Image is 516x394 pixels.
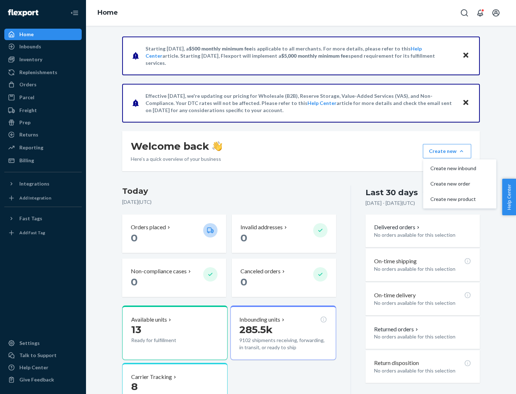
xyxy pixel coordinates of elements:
[374,231,471,239] p: No orders available for this selection
[131,316,167,324] p: Available units
[19,119,30,126] div: Prep
[4,105,82,116] a: Freight
[430,166,476,171] span: Create new inbound
[374,299,471,307] p: No orders available for this selection
[425,161,495,176] button: Create new inbound
[230,306,336,360] button: Inbounding units285.5k9102 shipments receiving, forwarding, in transit, or ready to ship
[365,200,415,207] p: [DATE] - [DATE] ( UTC )
[4,54,82,65] a: Inventory
[131,232,138,244] span: 0
[19,107,37,114] div: Freight
[145,45,455,67] p: Starting [DATE], a is applicable to all merchants. For more details, please refer to this article...
[457,6,472,20] button: Open Search Box
[19,157,34,164] div: Billing
[232,259,336,297] button: Canceled orders 0
[189,45,252,52] span: $500 monthly minimum fee
[423,144,471,158] button: Create newCreate new inboundCreate new orderCreate new product
[122,186,336,197] h3: Today
[122,215,226,253] button: Orders placed 0
[131,140,222,153] h1: Welcome back
[374,333,471,340] p: No orders available for this selection
[131,380,138,393] span: 8
[239,323,273,336] span: 285.5k
[19,144,43,151] div: Reporting
[4,362,82,373] a: Help Center
[19,81,37,88] div: Orders
[145,92,455,114] p: Effective [DATE], we're updating our pricing for Wholesale (B2B), Reserve Storage, Value-Added Se...
[240,232,247,244] span: 0
[461,51,470,61] button: Close
[4,374,82,385] button: Give Feedback
[4,178,82,189] button: Integrations
[4,41,82,52] a: Inbounds
[122,306,228,360] button: Available units13Ready for fulfillment
[240,267,281,275] p: Canceled orders
[4,213,82,224] button: Fast Tags
[19,340,40,347] div: Settings
[92,3,124,23] ol: breadcrumbs
[19,180,49,187] div: Integrations
[4,227,82,239] a: Add Fast Tag
[307,100,336,106] a: Help Center
[19,376,54,383] div: Give Feedback
[131,267,187,275] p: Non-compliance cases
[131,155,222,163] p: Here’s a quick overview of your business
[19,195,51,201] div: Add Integration
[281,53,348,59] span: $5,000 monthly minimum fee
[232,215,336,253] button: Invalid addresses 0
[67,6,82,20] button: Close Navigation
[374,223,421,231] button: Delivered orders
[212,141,222,151] img: hand-wave emoji
[502,179,516,215] button: Help Center
[122,259,226,297] button: Non-compliance cases 0
[19,56,42,63] div: Inventory
[122,198,336,206] p: [DATE] ( UTC )
[19,31,34,38] div: Home
[374,359,419,367] p: Return disposition
[430,181,476,186] span: Create new order
[97,9,118,16] a: Home
[4,337,82,349] a: Settings
[4,155,82,166] a: Billing
[4,192,82,204] a: Add Integration
[19,364,48,371] div: Help Center
[4,92,82,103] a: Parcel
[4,129,82,140] a: Returns
[489,6,503,20] button: Open account menu
[240,223,283,231] p: Invalid addresses
[365,187,418,198] div: Last 30 days
[19,69,57,76] div: Replenishments
[425,192,495,207] button: Create new product
[19,215,42,222] div: Fast Tags
[19,230,45,236] div: Add Fast Tag
[131,276,138,288] span: 0
[4,142,82,153] a: Reporting
[430,197,476,202] span: Create new product
[374,291,416,299] p: On-time delivery
[131,337,197,344] p: Ready for fulfillment
[239,316,280,324] p: Inbounding units
[374,265,471,273] p: No orders available for this selection
[461,98,470,108] button: Close
[19,94,34,101] div: Parcel
[4,79,82,90] a: Orders
[425,176,495,192] button: Create new order
[4,350,82,361] a: Talk to Support
[374,257,417,265] p: On-time shipping
[239,337,327,351] p: 9102 shipments receiving, forwarding, in transit, or ready to ship
[4,29,82,40] a: Home
[4,67,82,78] a: Replenishments
[131,373,172,381] p: Carrier Tracking
[8,9,38,16] img: Flexport logo
[374,325,420,333] button: Returned orders
[374,367,471,374] p: No orders available for this selection
[240,276,247,288] span: 0
[473,6,487,20] button: Open notifications
[19,352,57,359] div: Talk to Support
[131,323,141,336] span: 13
[19,131,38,138] div: Returns
[19,43,41,50] div: Inbounds
[4,117,82,128] a: Prep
